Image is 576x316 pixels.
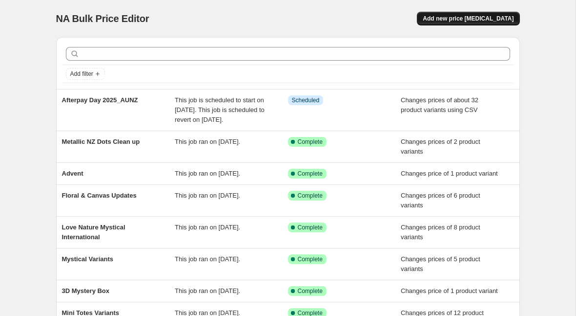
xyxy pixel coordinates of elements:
[62,255,114,263] span: Mystical Variants
[175,96,265,123] span: This job is scheduled to start on [DATE]. This job is scheduled to revert on [DATE].
[401,287,498,294] span: Changes price of 1 product variant
[298,224,323,231] span: Complete
[62,287,110,294] span: 3D Mystery Box
[62,96,138,104] span: Afterpay Day 2025_AUNZ
[401,96,478,113] span: Changes prices of about 32 product variants using CSV
[175,255,240,263] span: This job ran on [DATE].
[417,12,519,25] button: Add new price [MEDICAL_DATA]
[66,68,105,80] button: Add filter
[298,170,323,178] span: Complete
[401,192,480,209] span: Changes prices of 6 product variants
[62,138,140,145] span: Metallic NZ Dots Clean up
[298,192,323,200] span: Complete
[56,13,149,24] span: NA Bulk Price Editor
[62,170,83,177] span: Advent
[175,287,240,294] span: This job ran on [DATE].
[401,224,480,241] span: Changes prices of 8 product variants
[70,70,93,78] span: Add filter
[401,170,498,177] span: Changes price of 1 product variant
[62,224,125,241] span: Love Nature Mystical International
[423,15,514,23] span: Add new price [MEDICAL_DATA]
[62,192,137,199] span: Floral & Canvas Updates
[401,138,480,155] span: Changes prices of 2 product variants
[401,255,480,272] span: Changes prices of 5 product variants
[298,255,323,263] span: Complete
[175,192,240,199] span: This job ran on [DATE].
[175,138,240,145] span: This job ran on [DATE].
[298,138,323,146] span: Complete
[175,224,240,231] span: This job ran on [DATE].
[292,96,320,104] span: Scheduled
[298,287,323,295] span: Complete
[175,170,240,177] span: This job ran on [DATE].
